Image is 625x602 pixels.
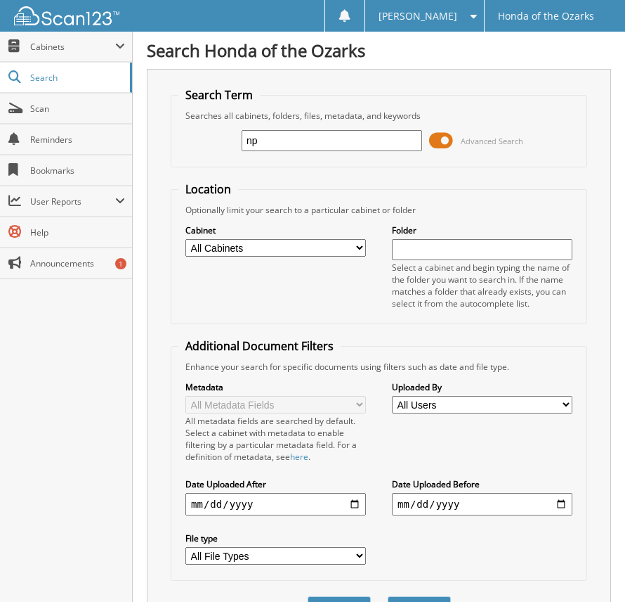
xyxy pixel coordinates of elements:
div: Searches all cabinets, folders, files, metadata, and keywords [178,110,579,122]
label: Date Uploaded Before [392,478,572,490]
span: User Reports [30,196,115,207]
input: end [392,493,572,515]
div: Enhance your search for specific documents using filters such as date and file type. [178,361,579,373]
iframe: Chat Widget [555,534,625,602]
legend: Additional Document Filters [178,338,341,354]
span: Scan [30,103,125,115]
label: Uploaded By [392,381,572,393]
label: Date Uploaded After [185,478,366,490]
div: Optionally limit your search to a particular cabinet or folder [178,204,579,216]
span: Reminders [30,134,125,146]
span: [PERSON_NAME] [379,12,457,20]
a: here [290,451,308,463]
legend: Location [178,181,238,197]
input: start [185,493,366,515]
label: File type [185,532,366,544]
img: scan123-logo-white.svg [14,6,119,25]
span: Announcements [30,257,125,269]
span: Cabinets [30,41,115,53]
div: All metadata fields are searched by default. Select a cabinet with metadata to enable filtering b... [185,415,366,463]
span: Search [30,72,123,84]
div: 1 [115,258,126,269]
div: Select a cabinet and begin typing the name of the folder you want to search in. If the name match... [392,262,572,309]
span: Bookmarks [30,165,125,177]
span: Help [30,226,125,238]
legend: Search Term [178,87,260,103]
span: Advanced Search [461,136,523,146]
span: Honda of the Ozarks [498,12,594,20]
label: Cabinet [185,224,366,236]
h1: Search Honda of the Ozarks [147,39,611,62]
label: Metadata [185,381,366,393]
label: Folder [392,224,572,236]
